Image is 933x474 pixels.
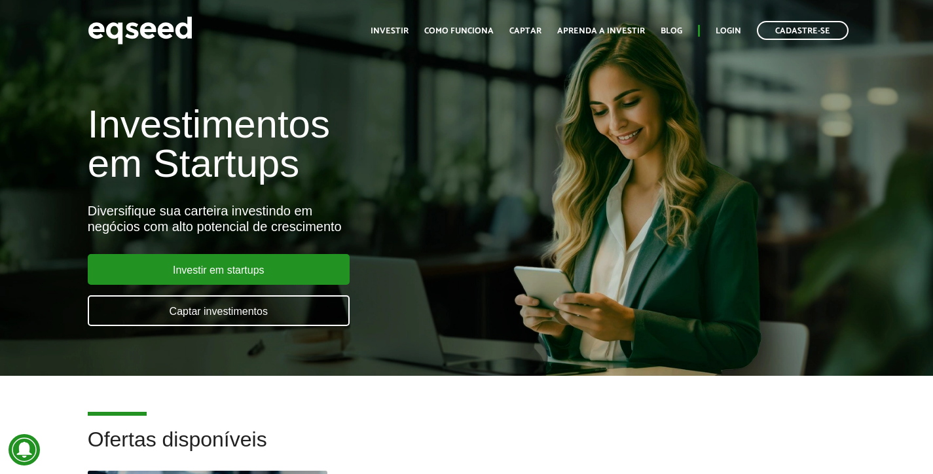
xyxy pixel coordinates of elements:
[557,27,645,35] a: Aprenda a investir
[716,27,741,35] a: Login
[88,254,350,285] a: Investir em startups
[88,203,535,234] div: Diversifique sua carteira investindo em negócios com alto potencial de crescimento
[88,428,846,471] h2: Ofertas disponíveis
[88,13,192,48] img: EqSeed
[371,27,409,35] a: Investir
[509,27,541,35] a: Captar
[757,21,849,40] a: Cadastre-se
[661,27,682,35] a: Blog
[88,295,350,326] a: Captar investimentos
[88,105,535,183] h1: Investimentos em Startups
[424,27,494,35] a: Como funciona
